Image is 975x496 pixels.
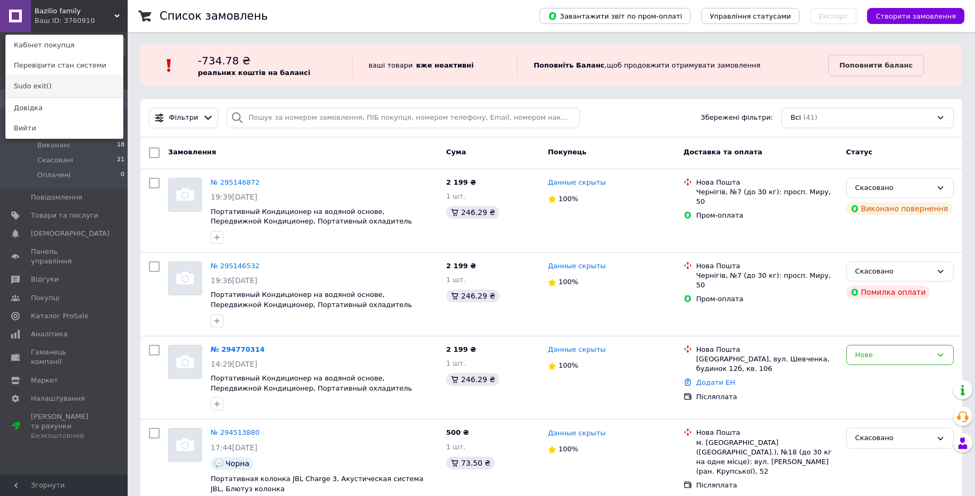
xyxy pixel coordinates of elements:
span: Фільтри [169,113,198,123]
span: 19:36[DATE] [211,276,257,285]
div: Чернігів, №7 (до 30 кг): просп. Миру, 50 [696,187,838,206]
input: Пошук за номером замовлення, ПІБ покупця, номером телефону, Email, номером накладної [227,108,580,128]
span: 2 199 ₴ [446,178,476,186]
span: Оплачені [37,170,71,180]
span: Завантажити звіт по пром-оплаті [548,11,682,21]
div: Ваш ID: 3760910 [35,16,79,26]
span: 17:44[DATE] [211,443,257,452]
span: Гаманець компанії [31,348,98,367]
div: 73.50 ₴ [446,457,495,469]
a: Портативный Кондиционер на водяной основе, Передвижной Кондиционер, Портативный охладитель [211,208,412,226]
span: 500 ₴ [446,428,469,436]
a: Данные скрыты [548,178,606,188]
div: [GEOGRAPHIC_DATA], вул. Шевченка, будинок 12б, кв. 106 [696,354,838,374]
span: 100% [559,361,578,369]
span: (41) [803,113,818,121]
div: Нова Пошта [696,428,838,437]
span: 14:29[DATE] [211,360,257,368]
div: 246.29 ₴ [446,206,499,219]
span: Bazilio family [35,6,114,16]
div: Нова Пошта [696,261,838,271]
a: Фото товару [168,178,202,212]
a: Портативный Кондиционер на водяной основе, Передвижной Кондиционер, Портативный охладитель [211,374,412,392]
span: Чорна [226,459,249,468]
a: Данные скрыты [548,261,606,271]
span: Управління статусами [710,12,791,20]
div: Безкоштовний [31,431,98,441]
span: Cума [446,148,466,156]
span: [PERSON_NAME] та рахунки [31,412,98,441]
span: Збережені фільтри: [701,113,773,123]
a: Створити замовлення [856,12,964,20]
div: Чернігів, №7 (до 30 кг): просп. Миру, 50 [696,271,838,290]
img: Фото товару [169,428,202,461]
span: 1 шт. [446,276,465,284]
a: Довідка [6,98,123,118]
div: Скасовано [855,183,932,194]
b: Поповнити баланс [839,61,913,69]
a: Кабінет покупця [6,35,123,55]
a: Фото товару [168,345,202,379]
div: м. [GEOGRAPHIC_DATA] ([GEOGRAPHIC_DATA].), №18 (до 30 кг на одне місце): вул. [PERSON_NAME] (ран.... [696,438,838,477]
span: Статус [846,148,873,156]
span: 2 199 ₴ [446,345,476,353]
b: реальних коштів на балансі [198,69,311,77]
span: 100% [559,278,578,286]
span: 1 шт. [446,443,465,451]
span: 18 [117,140,124,150]
div: Післяплата [696,481,838,490]
span: Панель управління [31,247,98,266]
div: Скасовано [855,433,932,444]
div: Виконано повернення [846,202,953,215]
a: Вийти [6,118,123,138]
button: Управління статусами [701,8,799,24]
span: 100% [559,445,578,453]
img: :exclamation: [161,57,177,73]
span: Маркет [31,376,58,385]
a: № 295146532 [211,262,260,270]
span: [DEMOGRAPHIC_DATA] [31,229,110,238]
div: Нова Пошта [696,345,838,354]
a: Додати ЕН [696,378,735,386]
a: Поповнити баланс [828,55,924,76]
span: 0 [121,170,124,180]
div: Пром-оплата [696,294,838,304]
a: Фото товару [168,428,202,462]
a: Данные скрыты [548,345,606,355]
span: 100% [559,195,578,203]
div: Нова Пошта [696,178,838,187]
div: Нове [855,350,932,361]
div: Скасовано [855,266,932,277]
div: , щоб продовжити отримувати замовлення [517,53,828,78]
a: Портативный Кондиционер на водяной основе, Передвижной Кондиционер, Портативный охладитель [211,291,412,309]
a: Портативная колонка JBL Charge 3, Акустическая система JBL, Блютуз колонка [211,475,423,493]
img: Фото товару [169,345,202,378]
span: 21 [117,155,124,165]
a: № 294770314 [211,345,265,353]
button: Завантажити звіт по пром-оплаті [539,8,690,24]
span: Виконані [37,140,70,150]
button: Створити замовлення [867,8,964,24]
b: Поповніть Баланс [534,61,604,69]
span: Замовлення [168,148,216,156]
a: Sudo exit() [6,76,123,96]
div: Пром-оплата [696,211,838,220]
span: Покупці [31,293,60,303]
span: Товари та послуги [31,211,98,220]
img: Фото товару [169,178,202,211]
span: Створити замовлення [876,12,956,20]
span: Аналітика [31,329,68,339]
span: Покупець [548,148,587,156]
h1: Список замовлень [160,10,268,22]
div: 246.29 ₴ [446,290,499,302]
span: Повідомлення [31,193,82,202]
a: Перевірити стан системи [6,55,123,76]
img: :speech_balloon: [215,459,223,468]
span: -734.78 ₴ [198,54,251,67]
a: Фото товару [168,261,202,295]
img: Фото товару [169,262,202,295]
